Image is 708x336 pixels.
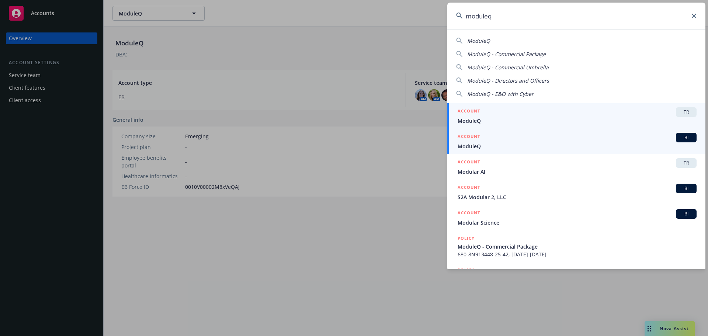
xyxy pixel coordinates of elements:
span: TR [679,160,694,166]
a: ACCOUNTBIS2A Modular 2, LLC [447,180,705,205]
a: POLICYModuleQ - Commercial Package680-8N913448-25-42, [DATE]-[DATE] [447,231,705,262]
span: 680-8N913448-25-42, [DATE]-[DATE] [458,250,697,258]
h5: POLICY [458,266,475,274]
span: ModuleQ - Directors and Officers [467,77,549,84]
h5: ACCOUNT [458,158,480,167]
span: BI [679,211,694,217]
a: ACCOUNTTRModuleQ [447,103,705,129]
span: ModuleQ - E&O with Cyber [467,90,534,97]
input: Search... [447,3,705,29]
span: ModuleQ - Commercial Package [467,51,546,58]
a: ACCOUNTBIModuleQ [447,129,705,154]
span: ModuleQ [458,117,697,125]
span: ModuleQ - Commercial Umbrella [467,64,549,71]
span: ModuleQ - Commercial Package [458,243,697,250]
span: S2A Modular 2, LLC [458,193,697,201]
span: BI [679,134,694,141]
a: ACCOUNTTRModular AI [447,154,705,180]
h5: ACCOUNT [458,209,480,218]
h5: ACCOUNT [458,133,480,142]
span: BI [679,185,694,192]
h5: ACCOUNT [458,184,480,193]
span: ModuleQ [458,142,697,150]
h5: POLICY [458,235,475,242]
span: Modular Science [458,219,697,226]
a: ACCOUNTBIModular Science [447,205,705,231]
h5: ACCOUNT [458,107,480,116]
span: TR [679,109,694,115]
span: ModuleQ [467,37,490,44]
span: Modular AI [458,168,697,176]
a: POLICY [447,262,705,294]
